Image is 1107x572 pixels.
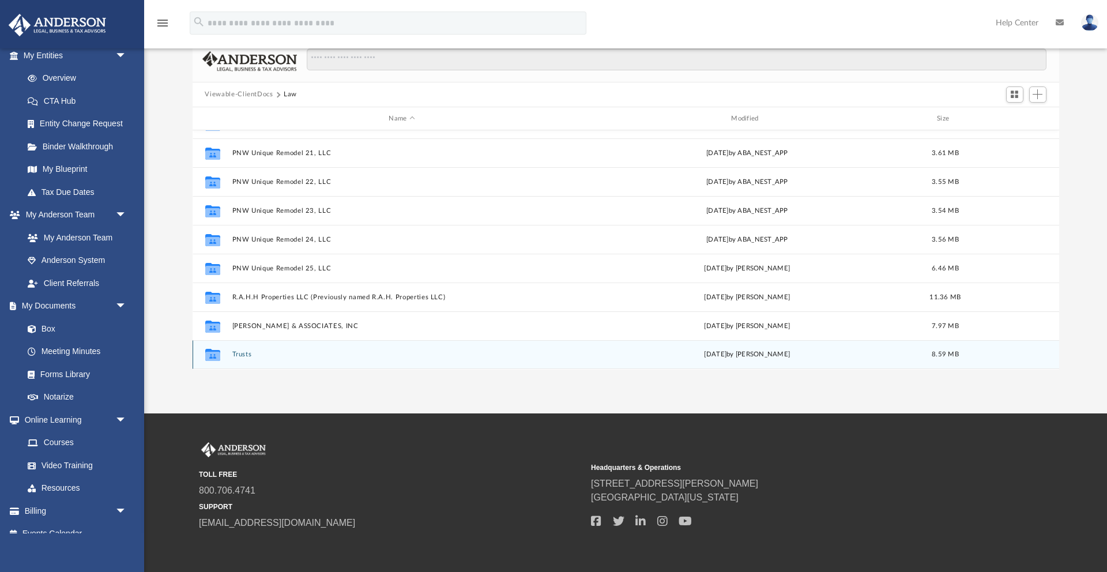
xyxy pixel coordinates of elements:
span: 3.55 MB [932,179,959,185]
span: arrow_drop_down [115,44,138,67]
div: Modified [577,114,917,124]
span: arrow_drop_down [115,499,138,523]
button: R.A.H.H Properties LLC (Previously named R.A.H. Properties LLC) [232,293,572,301]
div: [DATE] by ABA_NEST_APP [577,235,917,245]
button: Add [1029,86,1046,103]
span: 3.61 MB [932,150,959,156]
div: grid [193,130,1059,369]
button: Switch to Grid View [1006,86,1023,103]
a: [GEOGRAPHIC_DATA][US_STATE] [591,492,739,502]
button: Trusts [232,351,572,359]
a: [STREET_ADDRESS][PERSON_NAME] [591,479,758,488]
a: My Anderson Team [16,226,133,249]
div: [DATE] by ABA_NEST_APP [577,148,917,159]
span: 11.36 MB [929,294,961,300]
div: [DATE] by ABA_NEST_APP [577,206,917,216]
button: Viewable-ClientDocs [205,89,273,100]
span: arrow_drop_down [115,295,138,318]
div: [DATE] by [PERSON_NAME] [577,264,917,274]
small: SUPPORT [199,502,583,512]
i: menu [156,16,170,30]
div: [DATE] by [PERSON_NAME] [577,350,917,360]
div: id [197,114,226,124]
div: [DATE] by [PERSON_NAME] [577,292,917,303]
a: Notarize [16,386,138,409]
button: PNW Unique Remodel 25, LLC [232,265,572,272]
a: [EMAIL_ADDRESS][DOMAIN_NAME] [199,518,355,528]
a: Courses [16,431,138,454]
a: My Documentsarrow_drop_down [8,295,138,318]
button: [PERSON_NAME] & ASSOCIATES, INC [232,322,572,330]
span: 6.46 MB [932,265,959,272]
div: id [973,114,1054,124]
input: Search files and folders [307,48,1046,70]
a: Client Referrals [16,272,138,295]
a: Resources [16,477,138,500]
a: Billingarrow_drop_down [8,499,144,522]
a: Box [16,317,133,340]
a: Video Training [16,454,133,477]
a: Events Calendar [8,522,144,545]
a: Meeting Minutes [16,340,138,363]
a: menu [156,22,170,30]
a: Online Learningarrow_drop_down [8,408,138,431]
span: 8.59 MB [932,352,959,358]
div: [DATE] by ABA_NEST_APP [577,177,917,187]
button: PNW Unique Remodel 24, LLC [232,236,572,243]
span: 3.54 MB [932,208,959,214]
div: Size [922,114,968,124]
button: PNW Unique Remodel 23, LLC [232,207,572,215]
a: My Blueprint [16,158,138,181]
a: Overview [16,67,144,90]
small: Headquarters & Operations [591,462,975,473]
a: My Entitiesarrow_drop_down [8,44,144,67]
a: 800.706.4741 [199,486,255,495]
button: Law [284,89,297,100]
a: Binder Walkthrough [16,135,144,158]
div: Name [231,114,571,124]
a: Forms Library [16,363,133,386]
img: Anderson Advisors Platinum Portal [5,14,110,36]
span: 3.56 MB [932,236,959,243]
a: CTA Hub [16,89,144,112]
button: PNW Unique Remodel 21, LLC [232,149,572,157]
img: User Pic [1081,14,1098,31]
i: search [193,16,205,28]
button: PNW Unique Remodel 22, LLC [232,178,572,186]
div: [DATE] by [PERSON_NAME] [577,321,917,332]
span: arrow_drop_down [115,204,138,227]
span: 7.97 MB [932,323,959,329]
span: arrow_drop_down [115,408,138,432]
a: Entity Change Request [16,112,144,136]
small: TOLL FREE [199,469,583,480]
a: My Anderson Teamarrow_drop_down [8,204,138,227]
a: Tax Due Dates [16,180,144,204]
img: Anderson Advisors Platinum Portal [199,442,268,457]
a: Anderson System [16,249,138,272]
